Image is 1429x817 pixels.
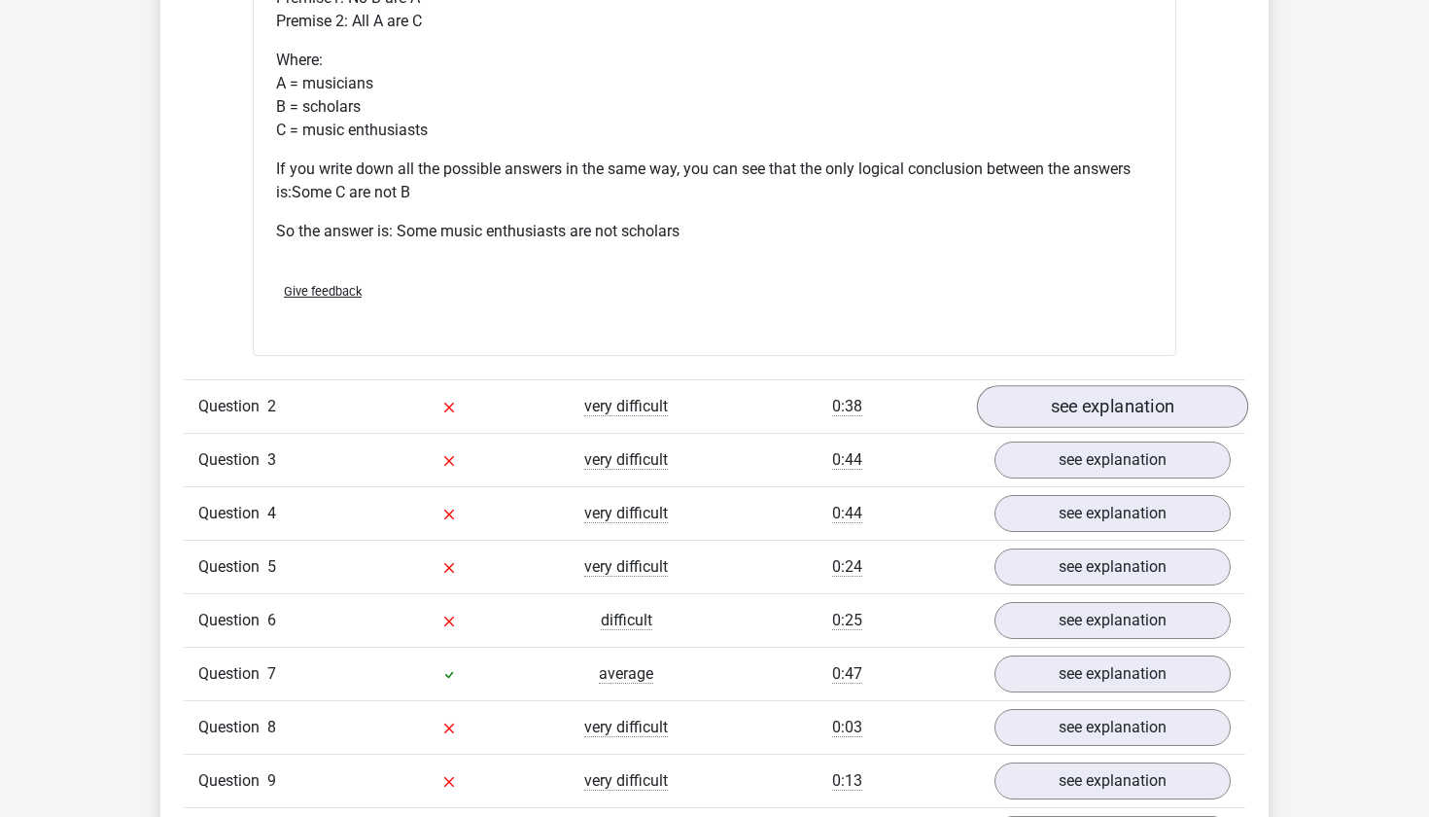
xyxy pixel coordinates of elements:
a: see explanation [994,549,1231,586]
span: 0:03 [832,718,862,737]
span: very difficult [584,718,668,737]
span: Question [198,395,267,418]
a: see explanation [994,656,1231,693]
span: Question [198,448,267,472]
span: 5 [267,557,276,576]
span: Question [198,609,267,632]
span: 0:44 [832,504,862,523]
span: difficult [601,611,652,630]
a: see explanation [994,709,1231,746]
span: average [599,664,653,684]
span: very difficult [584,771,668,791]
a: see explanation [994,602,1231,639]
span: Question [198,769,267,793]
span: Question [198,662,267,686]
a: see explanation [994,495,1231,532]
a: see explanation [994,763,1231,799]
span: 7 [267,664,276,683]
a: see explanation [977,386,1248,429]
span: very difficult [584,557,668,577]
span: very difficult [584,450,668,470]
span: 0:13 [832,771,862,791]
span: 3 [267,450,276,469]
span: Question [198,555,267,579]
span: 8 [267,718,276,736]
span: 0:25 [832,611,862,630]
span: 9 [267,771,276,790]
span: Question [198,502,267,525]
span: 0:47 [832,664,862,684]
span: 4 [267,504,276,522]
span: 2 [267,397,276,415]
span: very difficult [584,504,668,523]
p: So the answer is: Some music enthusiasts are not scholars [276,220,1153,243]
span: Question [198,716,267,739]
span: 6 [267,611,276,629]
span: 0:24 [832,557,862,577]
span: 0:44 [832,450,862,470]
span: Give feedback [284,284,362,299]
span: very difficult [584,397,668,416]
a: see explanation [994,442,1231,479]
span: 0:38 [832,397,862,416]
p: Where: A = musicians B = scholars C = music enthusiasts [276,49,1153,142]
p: If you write down all the possible answers in the same way, you can see that the only logical con... [276,158,1153,204]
